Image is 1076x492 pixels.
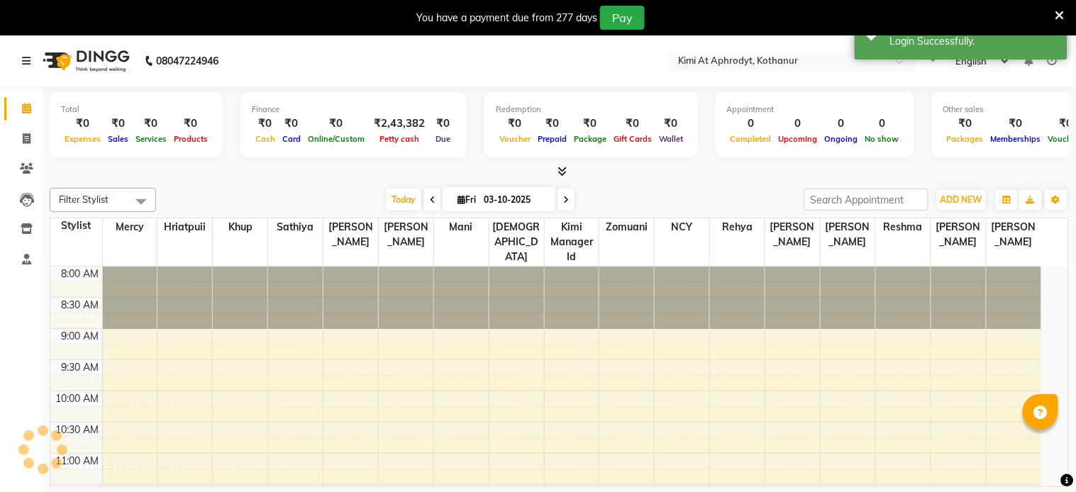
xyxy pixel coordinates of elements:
span: Gift Cards [610,134,655,144]
div: ₹0 [431,116,455,132]
div: ₹0 [252,116,279,132]
span: Services [132,134,170,144]
span: Expenses [61,134,104,144]
div: 9:00 AM [59,329,102,344]
div: You have a payment due from 277 days [416,11,597,26]
div: 0 [775,116,821,132]
span: Today [386,189,421,211]
span: NCY [655,218,709,236]
div: ₹0 [655,116,687,132]
span: Petty cash [376,134,423,144]
span: Package [570,134,610,144]
div: 0 [862,116,903,132]
div: Stylist [50,218,102,233]
span: Hriatpuii [157,218,212,236]
div: 10:00 AM [53,391,102,406]
input: 2025-10-03 [479,189,550,211]
div: Login Successfully. [890,34,1057,49]
span: Completed [727,134,775,144]
div: ₹0 [279,116,304,132]
img: logo [36,41,133,81]
div: ₹0 [496,116,534,132]
span: [PERSON_NAME] [379,218,433,251]
input: Search Appointment [804,189,928,211]
div: 8:30 AM [59,298,102,313]
span: [PERSON_NAME] [931,218,986,251]
div: Total [61,104,211,116]
span: Packages [943,134,987,144]
b: 08047224946 [156,41,218,81]
span: Sales [104,134,132,144]
span: [PERSON_NAME] [987,218,1042,251]
div: Appointment [727,104,903,116]
div: ₹0 [987,116,1045,132]
div: 11:00 AM [53,454,102,469]
div: ₹0 [61,116,104,132]
span: Voucher [496,134,534,144]
span: Filter Stylist [59,194,109,205]
div: ₹2,43,382 [368,116,431,132]
div: ₹0 [104,116,132,132]
span: Online/Custom [304,134,368,144]
div: Redemption [496,104,687,116]
span: Zomuani [599,218,654,236]
div: 0 [821,116,862,132]
div: 10:30 AM [53,423,102,437]
span: Memberships [987,134,1045,144]
span: Upcoming [775,134,821,144]
span: [PERSON_NAME] [821,218,875,251]
div: ₹0 [132,116,170,132]
span: Khup [213,218,267,236]
span: Card [279,134,304,144]
span: [PERSON_NAME] [323,218,378,251]
span: No show [862,134,903,144]
span: Cash [252,134,279,144]
span: Ongoing [821,134,862,144]
span: Prepaid [534,134,570,144]
span: Due [432,134,454,144]
span: Reshma [876,218,931,236]
div: ₹0 [534,116,570,132]
span: Fri [454,194,479,205]
span: [DEMOGRAPHIC_DATA] [489,218,544,266]
div: ₹0 [170,116,211,132]
span: Mercy [103,218,157,236]
div: 0 [727,116,775,132]
span: Sathiya [268,218,323,236]
div: ₹0 [304,116,368,132]
span: Products [170,134,211,144]
button: Pay [600,6,645,30]
div: ₹0 [943,116,987,132]
span: [PERSON_NAME] [765,218,820,251]
button: ADD NEW [937,190,986,210]
div: ₹0 [610,116,655,132]
div: 9:30 AM [59,360,102,375]
div: 8:00 AM [59,267,102,281]
span: Mani [434,218,489,236]
div: Finance [252,104,455,116]
span: Rehya [710,218,765,236]
div: ₹0 [570,116,610,132]
span: Kimi manager id [545,218,599,266]
span: Wallet [655,134,687,144]
span: ADD NEW [941,194,982,205]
